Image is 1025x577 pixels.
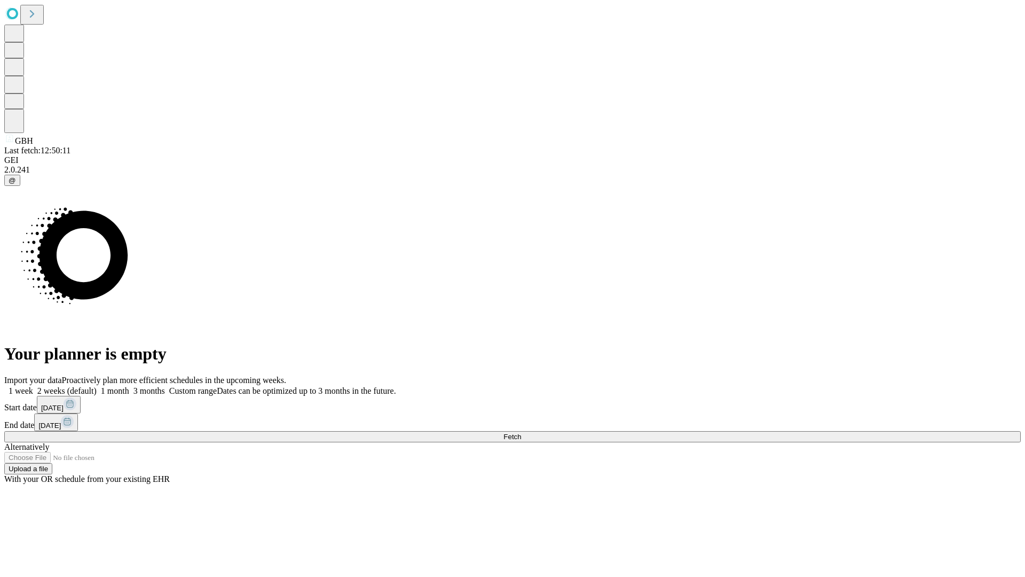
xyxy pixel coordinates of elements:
[4,146,70,155] span: Last fetch: 12:50:11
[38,422,61,430] span: [DATE]
[4,463,52,474] button: Upload a file
[34,414,78,431] button: [DATE]
[4,431,1021,442] button: Fetch
[62,376,286,385] span: Proactively plan more efficient schedules in the upcoming weeks.
[133,386,165,395] span: 3 months
[4,175,20,186] button: @
[4,165,1021,175] div: 2.0.241
[169,386,217,395] span: Custom range
[4,396,1021,414] div: Start date
[4,376,62,385] span: Import your data
[4,155,1021,165] div: GEI
[4,414,1021,431] div: End date
[9,386,33,395] span: 1 week
[15,136,33,145] span: GBH
[4,344,1021,364] h1: Your planner is empty
[37,386,97,395] span: 2 weeks (default)
[41,404,64,412] span: [DATE]
[101,386,129,395] span: 1 month
[217,386,396,395] span: Dates can be optimized up to 3 months in the future.
[4,442,49,451] span: Alternatively
[503,433,521,441] span: Fetch
[9,176,16,184] span: @
[4,474,170,484] span: With your OR schedule from your existing EHR
[37,396,81,414] button: [DATE]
